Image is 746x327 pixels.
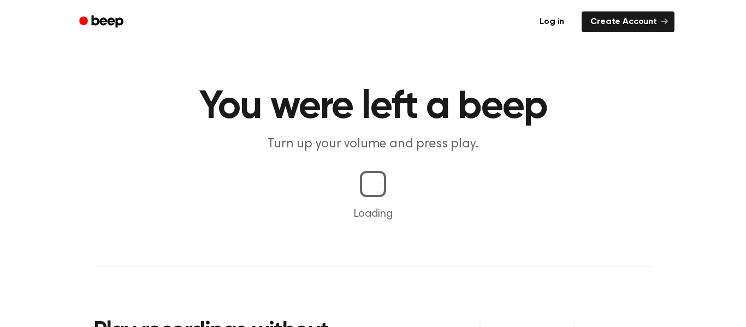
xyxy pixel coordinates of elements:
[582,11,674,32] a: Create Account
[529,9,575,34] a: Log in
[13,206,733,222] p: Loading
[72,11,133,33] a: Beep
[93,87,653,127] h1: You were left a beep
[163,135,583,153] p: Turn up your volume and press play.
